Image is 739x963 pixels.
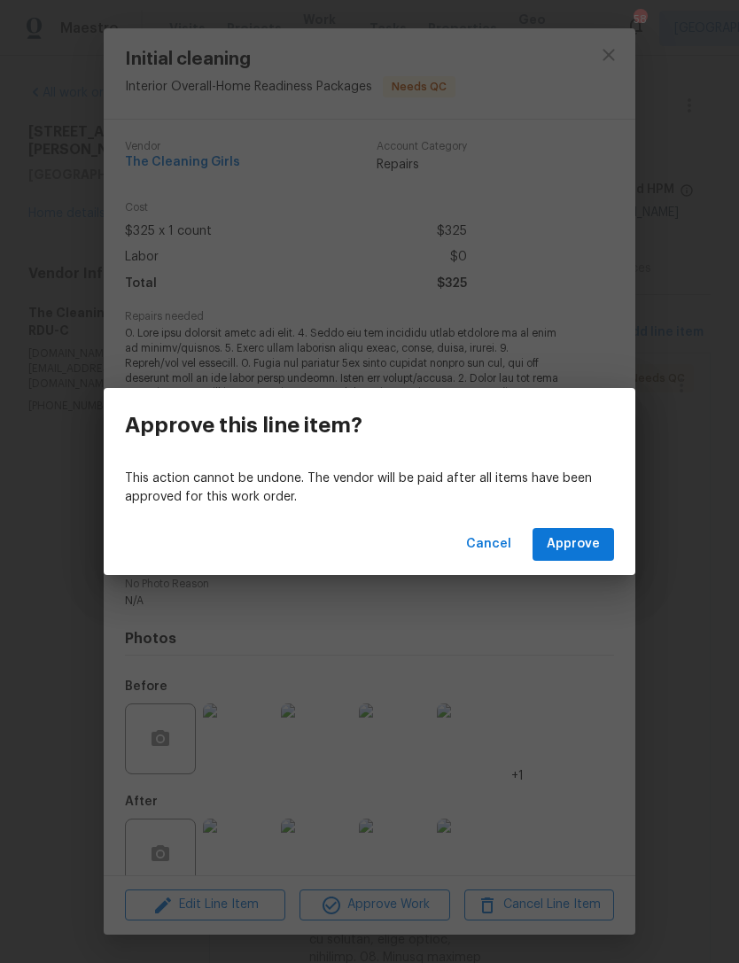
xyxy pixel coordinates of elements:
p: This action cannot be undone. The vendor will be paid after all items have been approved for this... [125,470,614,507]
span: Cancel [466,533,511,555]
button: Cancel [459,528,518,561]
span: Approve [547,533,600,555]
button: Approve [533,528,614,561]
h3: Approve this line item? [125,413,362,438]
